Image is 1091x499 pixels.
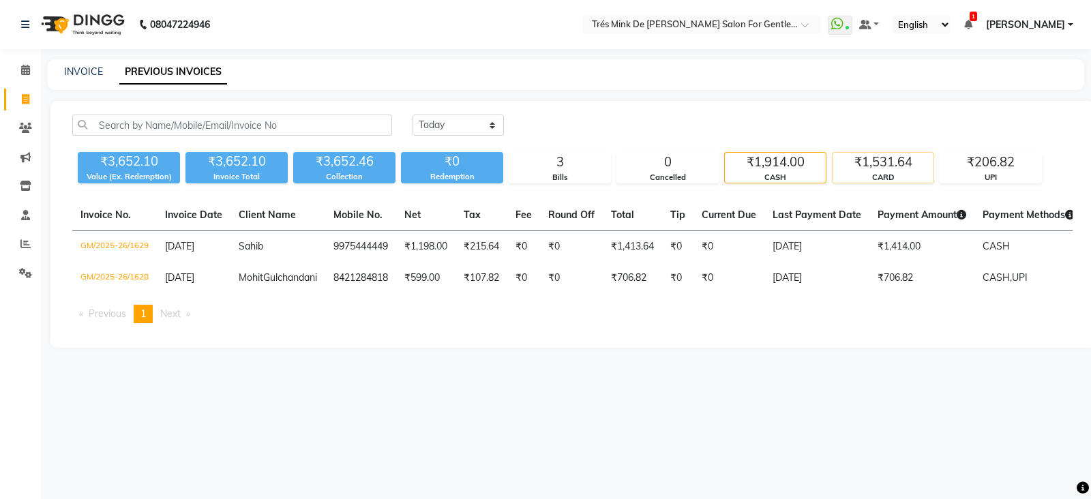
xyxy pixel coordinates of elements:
[509,153,610,172] div: 3
[455,262,507,294] td: ₹107.82
[78,152,180,171] div: ₹3,652.10
[1012,271,1028,284] span: UPI
[140,307,146,320] span: 1
[239,240,263,252] span: Sahib
[603,231,662,263] td: ₹1,413.64
[293,171,395,183] div: Collection
[662,231,693,263] td: ₹0
[507,262,540,294] td: ₹0
[603,262,662,294] td: ₹706.82
[662,262,693,294] td: ₹0
[670,209,685,221] span: Tip
[515,209,532,221] span: Fee
[396,231,455,263] td: ₹1,198.00
[464,209,481,221] span: Tax
[185,152,288,171] div: ₹3,652.10
[764,262,869,294] td: [DATE]
[89,307,126,320] span: Previous
[869,262,974,294] td: ₹706.82
[401,152,503,171] div: ₹0
[455,231,507,263] td: ₹215.64
[940,172,1041,183] div: UPI
[773,209,861,221] span: Last Payment Date
[165,240,194,252] span: [DATE]
[293,152,395,171] div: ₹3,652.46
[35,5,128,44] img: logo
[693,231,764,263] td: ₹0
[185,171,288,183] div: Invoice Total
[404,209,421,221] span: Net
[72,262,157,294] td: GM/2025-26/1628
[617,153,718,172] div: 0
[983,271,1012,284] span: CASH,
[507,231,540,263] td: ₹0
[263,271,317,284] span: Gulchandani
[78,171,180,183] div: Value (Ex. Redemption)
[764,231,869,263] td: [DATE]
[693,262,764,294] td: ₹0
[239,209,296,221] span: Client Name
[725,153,826,172] div: ₹1,914.00
[540,262,603,294] td: ₹0
[165,271,194,284] span: [DATE]
[833,172,933,183] div: CARD
[878,209,966,221] span: Payment Amount
[869,231,974,263] td: ₹1,414.00
[160,307,181,320] span: Next
[983,209,1075,221] span: Payment Methods
[239,271,263,284] span: Mohit
[725,172,826,183] div: CASH
[64,65,103,78] a: INVOICE
[617,172,718,183] div: Cancelled
[325,231,396,263] td: 9975444449
[702,209,756,221] span: Current Due
[833,153,933,172] div: ₹1,531.64
[401,171,503,183] div: Redemption
[548,209,595,221] span: Round Off
[72,231,157,263] td: GM/2025-26/1629
[986,18,1065,32] span: [PERSON_NAME]
[72,115,392,136] input: Search by Name/Mobile/Email/Invoice No
[165,209,222,221] span: Invoice Date
[611,209,634,221] span: Total
[940,153,1041,172] div: ₹206.82
[119,60,227,85] a: PREVIOUS INVOICES
[970,12,977,21] span: 1
[325,262,396,294] td: 8421284818
[72,305,1073,323] nav: Pagination
[396,262,455,294] td: ₹599.00
[509,172,610,183] div: Bills
[150,5,210,44] b: 08047224946
[80,209,131,221] span: Invoice No.
[964,18,972,31] a: 1
[333,209,383,221] span: Mobile No.
[540,231,603,263] td: ₹0
[983,240,1010,252] span: CASH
